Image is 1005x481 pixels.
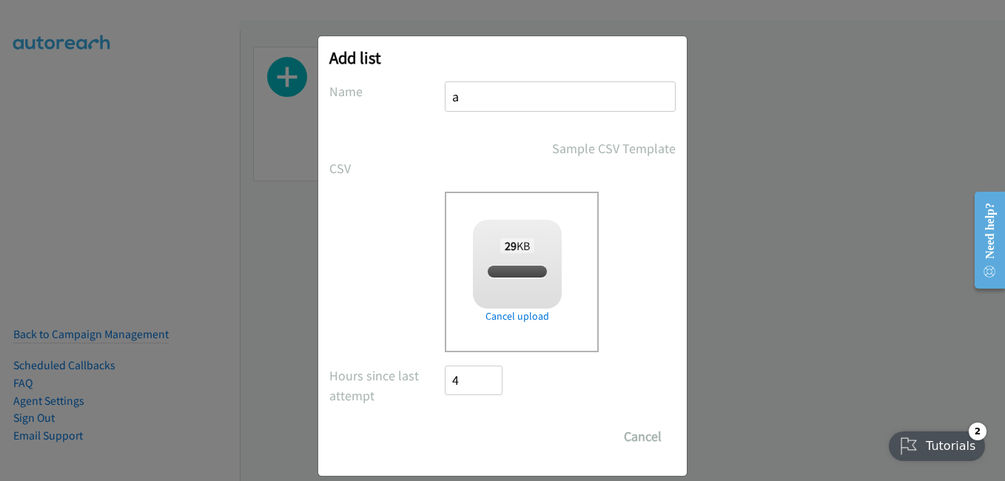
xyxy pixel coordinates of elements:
[962,181,1005,299] iframe: Resource Center
[552,138,676,158] a: Sample CSV Template
[610,422,676,451] button: Cancel
[329,81,445,101] label: Name
[329,47,676,68] h2: Add list
[880,417,994,470] iframe: Checklist
[500,238,535,253] span: KB
[489,265,545,279] span: split_2.5.csv
[329,158,445,178] label: CSV
[505,238,517,253] strong: 29
[329,366,445,406] label: Hours since last attempt
[473,309,562,324] a: Cancel upload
